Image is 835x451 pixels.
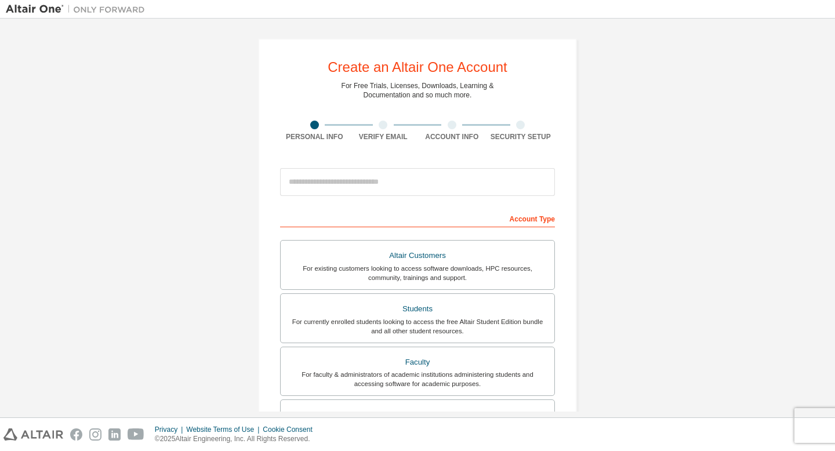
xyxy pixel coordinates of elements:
[342,81,494,100] div: For Free Trials, Licenses, Downloads, Learning & Documentation and so much more.
[155,434,320,444] p: © 2025 Altair Engineering, Inc. All Rights Reserved.
[280,209,555,227] div: Account Type
[263,425,319,434] div: Cookie Consent
[155,425,186,434] div: Privacy
[288,317,547,336] div: For currently enrolled students looking to access the free Altair Student Edition bundle and all ...
[487,132,556,141] div: Security Setup
[328,60,507,74] div: Create an Altair One Account
[288,407,547,423] div: Everyone else
[6,3,151,15] img: Altair One
[288,354,547,370] div: Faculty
[280,132,349,141] div: Personal Info
[186,425,263,434] div: Website Terms of Use
[288,248,547,264] div: Altair Customers
[418,132,487,141] div: Account Info
[108,428,121,441] img: linkedin.svg
[70,428,82,441] img: facebook.svg
[128,428,144,441] img: youtube.svg
[288,264,547,282] div: For existing customers looking to access software downloads, HPC resources, community, trainings ...
[288,370,547,388] div: For faculty & administrators of academic institutions administering students and accessing softwa...
[89,428,101,441] img: instagram.svg
[3,428,63,441] img: altair_logo.svg
[288,301,547,317] div: Students
[349,132,418,141] div: Verify Email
